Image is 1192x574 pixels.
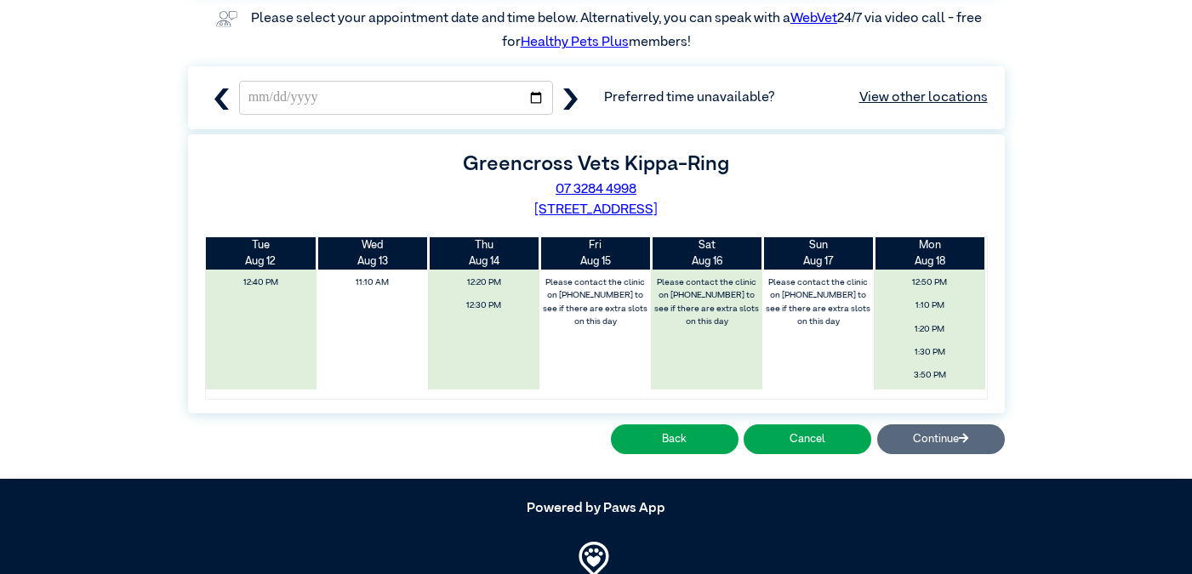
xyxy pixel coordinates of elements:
[764,273,873,332] label: Please contact the clinic on [PHONE_NUMBER] to see if there are extra slots on this day
[210,273,312,293] span: 12:40 PM
[433,273,535,293] span: 12:20 PM
[879,343,981,362] span: 1:30 PM
[433,296,535,315] span: 12:30 PM
[744,424,871,454] button: Cancel
[879,296,981,315] span: 1:10 PM
[879,320,981,339] span: 1:20 PM
[463,154,729,174] label: Greencross Vets Kippa-Ring
[539,237,651,270] th: Aug 15
[762,237,874,270] th: Aug 17
[317,237,428,270] th: Aug 13
[428,237,539,270] th: Aug 14
[859,88,988,108] a: View other locations
[210,5,242,32] img: vet
[534,203,658,217] a: [STREET_ADDRESS]
[322,273,424,293] span: 11:10 AM
[790,12,837,26] a: WebVet
[879,366,981,385] span: 3:50 PM
[879,273,981,293] span: 12:50 PM
[653,273,761,332] label: Please contact the clinic on [PHONE_NUMBER] to see if there are extra slots on this day
[604,88,987,108] span: Preferred time unavailable?
[541,273,650,332] label: Please contact the clinic on [PHONE_NUMBER] to see if there are extra slots on this day
[874,237,985,270] th: Aug 18
[206,237,317,270] th: Aug 12
[188,501,1005,517] h5: Powered by Paws App
[556,183,636,196] a: 07 3284 4998
[611,424,739,454] button: Back
[651,237,762,270] th: Aug 16
[251,12,984,49] label: Please select your appointment date and time below. Alternatively, you can speak with a 24/7 via ...
[521,36,629,49] a: Healthy Pets Plus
